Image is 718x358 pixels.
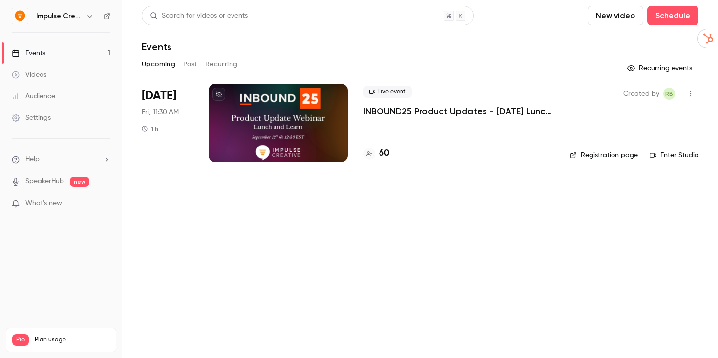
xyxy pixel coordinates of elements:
a: SpeakerHub [25,176,64,187]
a: Enter Studio [650,150,698,160]
button: Past [183,57,197,72]
li: help-dropdown-opener [12,154,110,165]
span: [DATE] [142,88,176,104]
a: 60 [363,147,389,160]
button: Upcoming [142,57,175,72]
div: Events [12,48,45,58]
span: Pro [12,334,29,346]
span: Fri, 11:30 AM [142,107,179,117]
h6: Impulse Creative [36,11,82,21]
div: Audience [12,91,55,101]
a: Registration page [570,150,638,160]
span: Remington Begg [663,88,675,100]
div: 1 h [142,125,158,133]
h1: Events [142,41,171,53]
span: Help [25,154,40,165]
span: new [70,177,89,187]
button: Recurring events [623,61,698,76]
div: Search for videos or events [150,11,248,21]
h4: 60 [379,147,389,160]
img: Impulse Creative [12,8,28,24]
a: INBOUND25 Product Updates - [DATE] Lunch and Learn [363,105,554,117]
div: Videos [12,70,46,80]
div: Settings [12,113,51,123]
span: RB [665,88,673,100]
span: Live event [363,86,412,98]
span: Created by [623,88,659,100]
div: Sep 12 Fri, 12:30 PM (America/New York) [142,84,193,162]
span: What's new [25,198,62,209]
button: Schedule [647,6,698,25]
button: Recurring [205,57,238,72]
span: Plan usage [35,336,110,344]
button: New video [588,6,643,25]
